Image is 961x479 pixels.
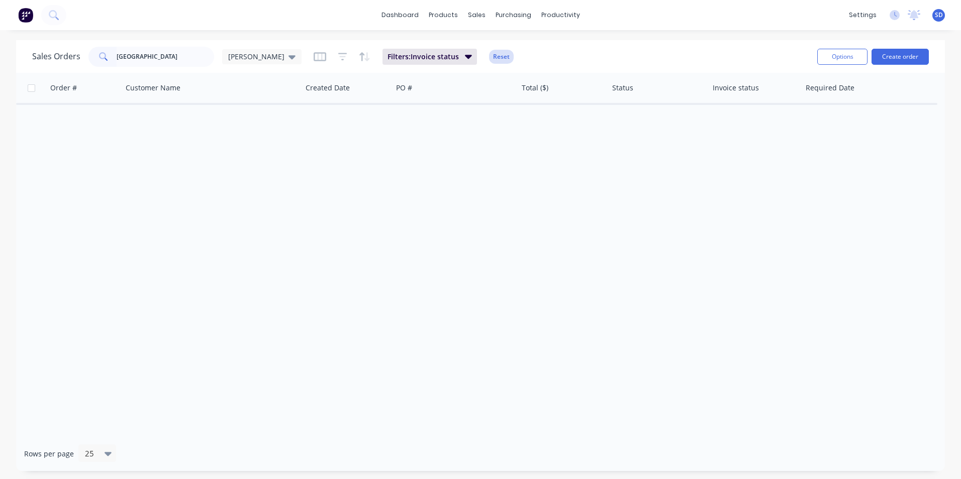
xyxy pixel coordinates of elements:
div: settings [844,8,882,23]
div: productivity [536,8,585,23]
div: Customer Name [126,83,180,93]
div: Created Date [306,83,350,93]
button: Reset [489,50,514,64]
a: dashboard [376,8,424,23]
span: Filters: Invoice status [388,52,459,62]
h1: Sales Orders [32,52,80,61]
div: PO # [396,83,412,93]
div: Required Date [806,83,854,93]
div: Status [612,83,633,93]
div: Total ($) [522,83,548,93]
span: Rows per page [24,449,74,459]
button: Create order [872,49,929,65]
button: Filters:Invoice status [382,49,477,65]
div: products [424,8,463,23]
button: Options [817,49,868,65]
div: sales [463,8,491,23]
div: purchasing [491,8,536,23]
span: SD [935,11,943,20]
div: Order # [50,83,77,93]
img: Factory [18,8,33,23]
span: [PERSON_NAME] [228,51,284,62]
input: Search... [117,47,215,67]
div: Invoice status [713,83,759,93]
